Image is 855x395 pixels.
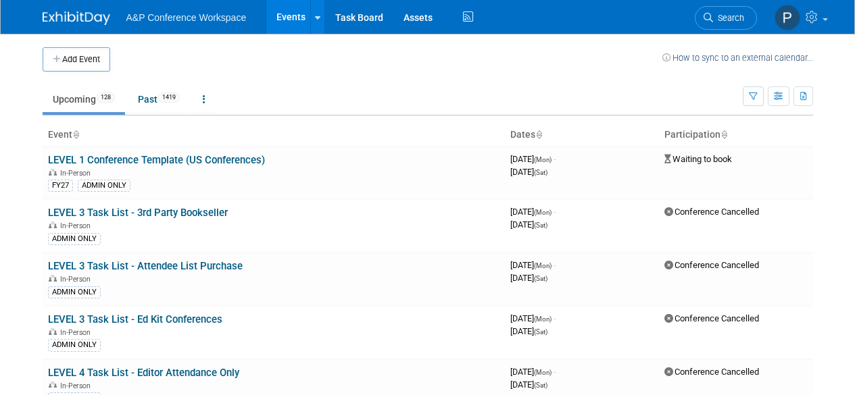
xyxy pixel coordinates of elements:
span: - [554,313,556,323]
img: In-Person Event [49,328,57,335]
span: [DATE] [510,326,547,336]
img: Paige Papandrea [775,5,800,30]
span: [DATE] [510,379,547,390]
span: - [554,260,556,270]
span: [DATE] [510,273,547,283]
div: FY27 [48,180,73,192]
span: [DATE] [510,154,556,164]
a: How to sync to an external calendar... [662,53,813,63]
span: (Sat) [534,275,547,282]
span: [DATE] [510,207,556,217]
a: LEVEL 3 Task List - Attendee List Purchase [48,260,243,272]
div: ADMIN ONLY [78,180,130,192]
span: Conference Cancelled [664,313,759,323]
a: Sort by Start Date [535,129,542,140]
th: Dates [505,124,659,147]
img: In-Person Event [49,169,57,176]
span: Conference Cancelled [664,207,759,217]
img: In-Person Event [49,221,57,228]
span: (Mon) [534,156,552,163]
span: [DATE] [510,313,556,323]
div: ADMIN ONLY [48,286,101,298]
a: Sort by Participation Type [720,129,727,140]
span: (Mon) [534,369,552,376]
span: (Sat) [534,169,547,176]
a: Past1419 [128,86,190,112]
span: - [554,154,556,164]
a: Search [695,6,757,30]
span: In-Person [60,328,95,337]
span: In-Person [60,169,95,178]
span: 1419 [158,93,180,103]
img: In-Person Event [49,275,57,282]
span: Conference Cancelled [664,367,759,377]
a: Sort by Event Name [72,129,79,140]
a: Upcoming128 [43,86,125,112]
span: (Mon) [534,209,552,216]
th: Event [43,124,505,147]
span: In-Person [60,221,95,230]
a: LEVEL 3 Task List - Ed Kit Conferences [48,313,222,325]
span: In-Person [60,381,95,390]
div: ADMIN ONLY [48,233,101,245]
a: LEVEL 4 Task List - Editor Attendance Only [48,367,239,379]
span: - [554,367,556,377]
span: (Mon) [534,262,552,269]
span: (Mon) [534,315,552,323]
span: Waiting to book [664,154,732,164]
a: LEVEL 1 Conference Template (US Conferences) [48,154,265,166]
button: Add Event [43,47,110,72]
span: A&P Conference Workspace [126,12,247,23]
span: Conference Cancelled [664,260,759,270]
span: Search [713,13,744,23]
span: [DATE] [510,167,547,177]
img: In-Person Event [49,381,57,388]
span: - [554,207,556,217]
span: 128 [97,93,115,103]
span: [DATE] [510,260,556,270]
span: (Sat) [534,381,547,389]
a: LEVEL 3 Task List - 3rd Party Bookseller [48,207,228,219]
div: ADMIN ONLY [48,339,101,351]
span: (Sat) [534,328,547,336]
span: [DATE] [510,219,547,230]
th: Participation [659,124,813,147]
img: ExhibitDay [43,11,110,25]
span: (Sat) [534,221,547,229]
span: In-Person [60,275,95,284]
span: [DATE] [510,367,556,377]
